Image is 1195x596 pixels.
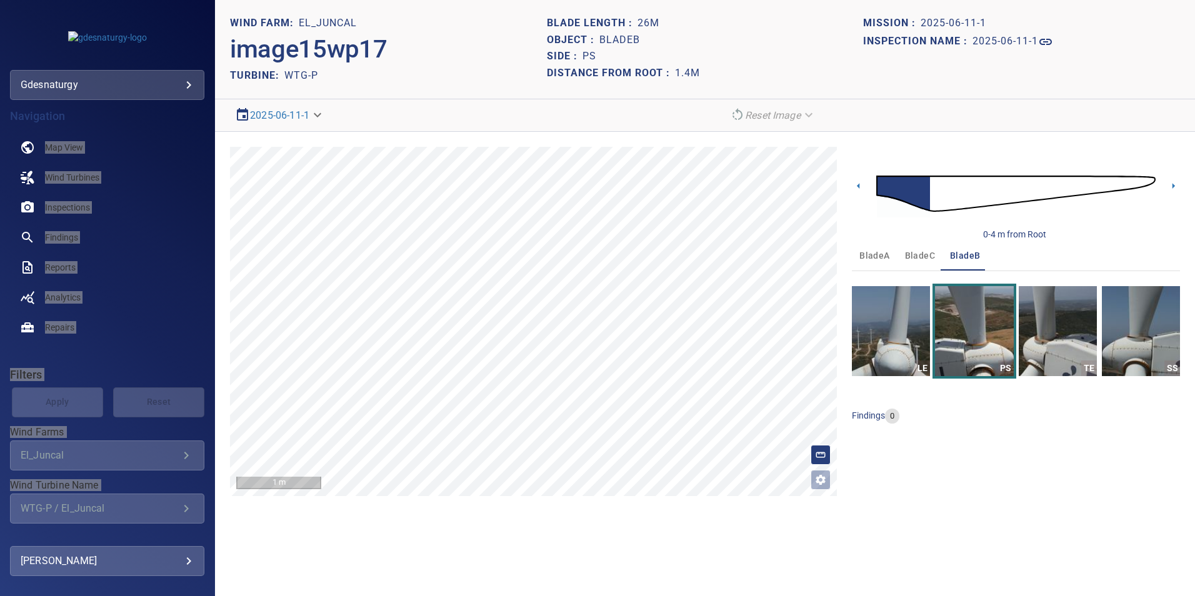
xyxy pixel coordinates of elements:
[599,34,640,46] h1: bladeB
[45,291,81,304] span: Analytics
[921,17,986,29] h1: 2025-06-11-1
[983,228,1046,241] div: 0-4 m from Root
[935,286,1013,376] a: PS
[21,75,194,95] div: gdesnaturgy
[725,104,821,126] div: Reset Image
[905,248,935,264] span: bladeC
[230,17,299,29] h1: WIND FARM:
[859,248,889,264] span: bladeA
[299,17,357,29] h1: El_Juncal
[230,69,284,81] h2: TURBINE:
[10,312,204,342] a: repairs noActive
[10,192,204,222] a: inspections noActive
[675,67,700,79] h1: 1.4m
[10,440,204,470] div: Wind Farms
[547,34,599,46] h1: Object :
[582,51,596,62] h1: PS
[45,231,78,244] span: Findings
[863,36,972,47] h1: Inspection name :
[10,369,204,381] h4: Filters
[1081,360,1097,376] div: TE
[1164,360,1180,376] div: SS
[547,67,675,79] h1: Distance from root :
[852,286,930,376] a: LE
[45,261,76,274] span: Reports
[230,104,329,126] div: 2025-06-11-1
[10,252,204,282] a: reports noActive
[21,449,179,461] div: El_Juncal
[876,160,1156,227] img: d
[45,201,90,214] span: Inspections
[10,494,204,524] div: Wind Turbine Name
[998,360,1014,376] div: PS
[10,282,204,312] a: analytics noActive
[250,109,309,121] a: 2025-06-11-1
[284,69,318,81] h2: WTG-P
[745,109,801,121] em: Reset Image
[637,17,659,29] h1: 26m
[1019,286,1097,376] a: TE
[885,410,899,422] span: 0
[852,410,885,420] span: findings
[10,132,204,162] a: map noActive
[45,171,99,184] span: Wind Turbines
[972,36,1038,47] h1: 2025-06-11-1
[10,110,204,122] h4: Navigation
[10,162,204,192] a: windturbines noActive
[10,480,204,490] label: Wind Turbine Name
[45,141,83,154] span: Map View
[10,222,204,252] a: findings noActive
[950,248,980,264] span: bladeB
[10,70,204,100] div: gdesnaturgy
[1102,286,1180,376] a: SS
[21,502,179,514] div: WTG-P / El_Juncal
[547,17,637,29] h1: Blade length :
[811,470,831,490] button: Open image filters and tagging options
[547,51,582,62] h1: Side :
[863,17,921,29] h1: Mission :
[10,427,204,437] label: Wind Farms
[45,321,74,334] span: Repairs
[230,34,387,64] h2: image15wp17
[68,31,147,44] img: gdesnaturgy-logo
[972,34,1053,49] a: 2025-06-11-1
[21,551,194,571] div: [PERSON_NAME]
[914,360,930,376] div: LE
